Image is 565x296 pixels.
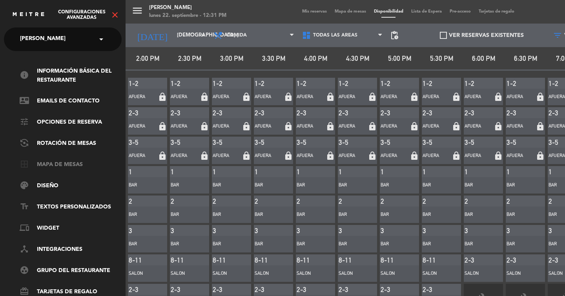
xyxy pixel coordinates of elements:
a: Mapa de mesas [20,160,122,170]
a: Emails de Contacto [20,97,122,106]
i: close [110,10,120,20]
a: Diseño [20,181,122,191]
a: Textos Personalizados [20,203,122,212]
i: text_fields [20,202,29,211]
span: [PERSON_NAME] [20,31,66,48]
a: Información básica del restaurante [20,67,122,85]
a: Opciones de reserva [20,118,122,127]
a: Rotación de Mesas [20,139,122,148]
a: Widget [20,224,122,233]
img: MEITRE [12,12,45,18]
i: border_all [20,159,29,169]
i: group_work [20,265,29,275]
i: tune [20,117,29,126]
i: flip_camera_android [20,138,29,148]
a: Integraciones [20,245,122,254]
i: phonelink [20,223,29,232]
span: Configuraciones avanzadas [53,9,110,20]
a: Grupo del restaurante [20,266,122,276]
i: contact_mail [20,96,29,105]
i: card_giftcard [20,287,29,296]
i: device_hub [20,244,29,254]
i: info [20,70,29,80]
i: palette [20,181,29,190]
